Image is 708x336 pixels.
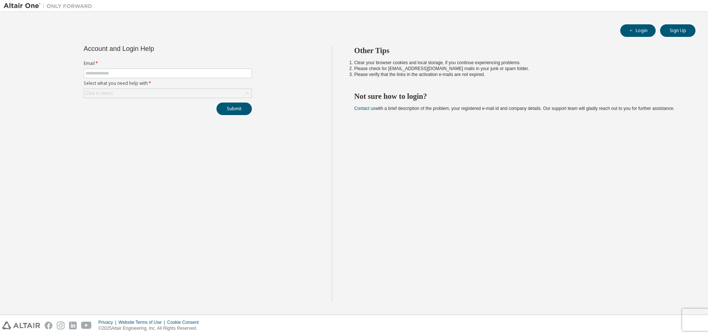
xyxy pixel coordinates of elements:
h2: Not sure how to login? [354,91,683,101]
img: Altair One [4,2,96,10]
li: Please verify that the links in the activation e-mails are not expired. [354,72,683,77]
button: Sign Up [660,24,695,37]
a: Contact us [354,106,375,111]
label: Email [84,60,252,66]
div: Click to select [86,90,113,96]
img: instagram.svg [57,322,65,329]
h2: Other Tips [354,46,683,55]
img: linkedin.svg [69,322,77,329]
img: youtube.svg [81,322,92,329]
div: Website Terms of Use [118,319,167,325]
li: Clear your browser cookies and local storage, if you continue experiencing problems. [354,60,683,66]
div: Cookie Consent [167,319,203,325]
div: Click to select [84,89,251,98]
label: Select what you need help with [84,80,252,86]
p: © 2025 Altair Engineering, Inc. All Rights Reserved. [98,325,203,332]
span: with a brief description of the problem, your registered e-mail id and company details. Our suppo... [354,106,674,111]
img: facebook.svg [45,322,52,329]
button: Submit [216,103,252,115]
button: Login [620,24,656,37]
li: Please check for [EMAIL_ADDRESS][DOMAIN_NAME] mails in your junk or spam folder. [354,66,683,72]
div: Account and Login Help [84,46,218,52]
div: Privacy [98,319,118,325]
img: altair_logo.svg [2,322,40,329]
